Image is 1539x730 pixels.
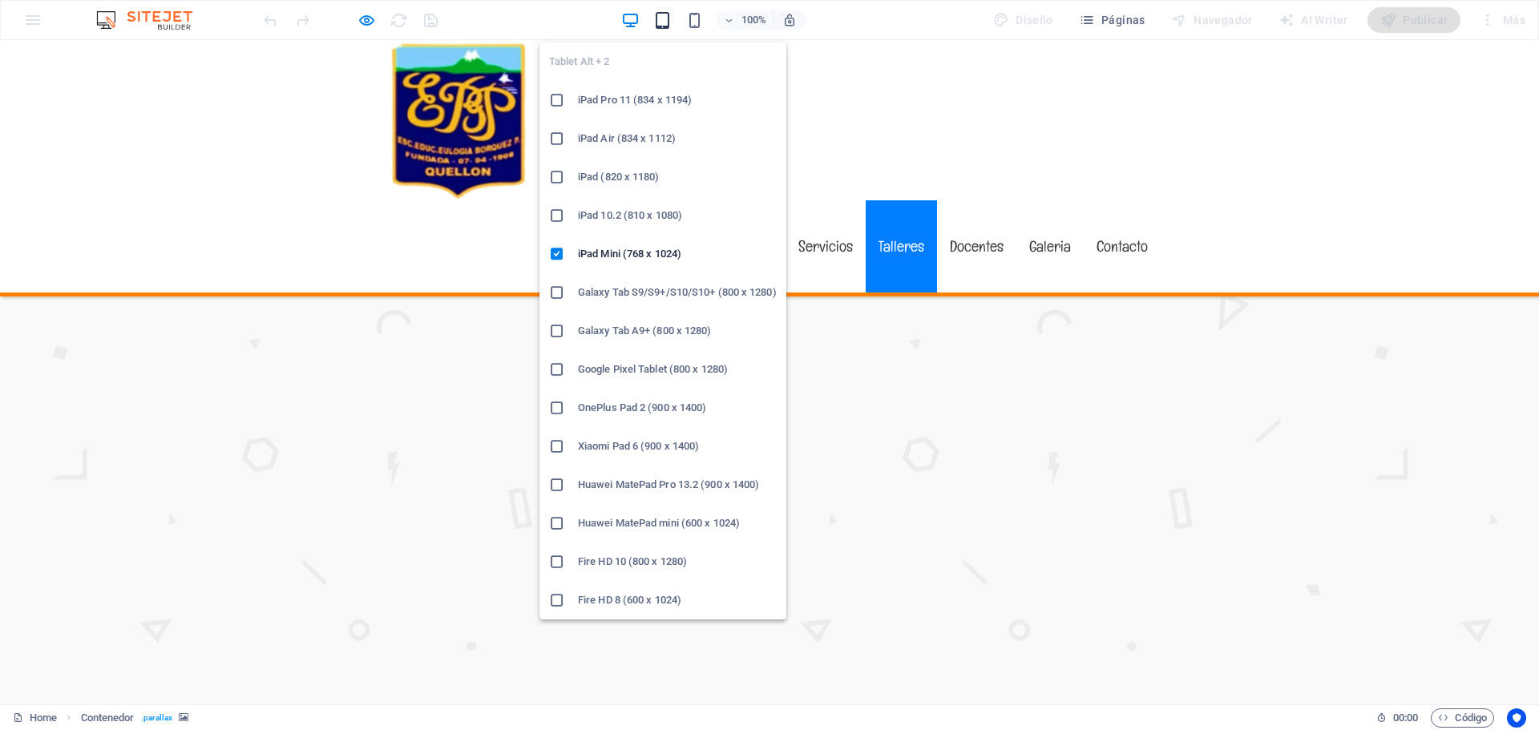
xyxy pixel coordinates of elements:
[987,7,1060,33] div: Diseño (Ctrl+Alt+Y)
[937,160,1016,252] a: Docentes
[578,437,777,456] h6: Xiaomi Pad 6 (900 x 1400)
[578,244,777,264] h6: iPad Mini (768 x 1024)
[741,10,766,30] h6: 100%
[578,360,777,379] h6: Google Pixel Tablet (800 x 1280)
[578,514,777,533] h6: Huawei MatePad mini (600 x 1024)
[1404,712,1407,724] span: :
[141,708,173,728] span: . parallax
[578,206,777,225] h6: iPad 10.2 (810 x 1080)
[669,160,786,252] a: Sobre nosotros
[1079,12,1145,28] span: Páginas
[1393,708,1418,728] span: 00 00
[1438,708,1487,728] span: Código
[578,167,777,187] h6: iPad (820 x 1180)
[786,160,866,252] a: Servicios
[717,10,774,30] button: 100%
[782,13,797,27] i: Al redimensionar, ajustar el nivel de zoom automáticamente para ajustarse al dispositivo elegido.
[578,591,777,610] h6: Fire HD 8 (600 x 1024)
[1431,708,1494,728] button: Código
[578,475,777,494] h6: Huawei MatePad Pro 13.2 (900 x 1400)
[611,160,669,252] a: Inicio
[13,708,57,728] a: Haz clic para cancelar la selección y doble clic para abrir páginas
[1507,708,1526,728] button: Usercentrics
[81,708,189,728] nav: breadcrumb
[1072,7,1152,33] button: Páginas
[578,552,777,571] h6: Fire HD 10 (800 x 1280)
[1084,160,1161,252] a: Contacto
[578,283,777,302] h6: Galaxy Tab S9/S9+/S10/S10+ (800 x 1280)
[81,708,135,728] span: Haz clic para seleccionar y doble clic para editar
[578,398,777,417] h6: OnePlus Pad 2 (900 x 1400)
[578,321,777,341] h6: Galaxy Tab A9+ (800 x 1280)
[179,713,188,722] i: Este elemento contiene un fondo
[578,91,777,110] h6: iPad Pro 11 (834 x 1194)
[1016,160,1084,252] a: Galeria
[1376,708,1419,728] h6: Tiempo de la sesión
[866,160,937,252] a: Talleres
[92,10,212,30] img: Editor Logo
[578,129,777,148] h6: iPad Air (834 x 1112)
